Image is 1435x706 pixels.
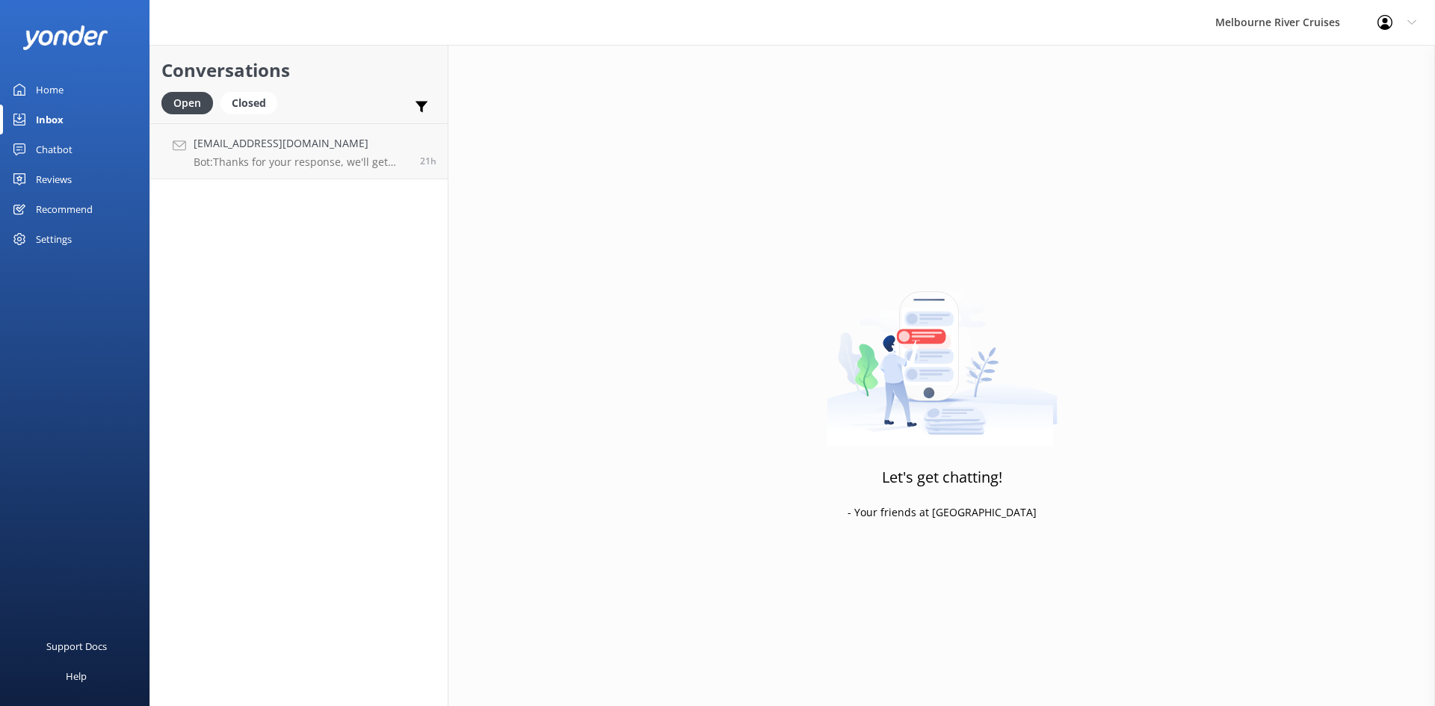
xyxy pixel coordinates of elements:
div: Help [66,661,87,691]
a: [EMAIL_ADDRESS][DOMAIN_NAME]Bot:Thanks for your response, we'll get back to you as soon as we can... [150,123,448,179]
img: yonder-white-logo.png [22,25,108,50]
div: Support Docs [46,631,107,661]
div: Closed [220,92,277,114]
h4: [EMAIL_ADDRESS][DOMAIN_NAME] [194,135,409,152]
div: Open [161,92,213,114]
h2: Conversations [161,56,436,84]
div: Chatbot [36,134,72,164]
span: Sep 18 2025 02:56pm (UTC +10:00) Australia/Sydney [420,155,436,167]
div: Recommend [36,194,93,224]
p: Bot: Thanks for your response, we'll get back to you as soon as we can during opening hours. [194,155,409,169]
p: - Your friends at [GEOGRAPHIC_DATA] [848,504,1037,521]
div: Settings [36,224,72,254]
div: Home [36,75,64,105]
img: artwork of a man stealing a conversation from at giant smartphone [827,260,1058,447]
div: Inbox [36,105,64,134]
a: Closed [220,94,285,111]
div: Reviews [36,164,72,194]
h3: Let's get chatting! [882,465,1002,489]
a: Open [161,94,220,111]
